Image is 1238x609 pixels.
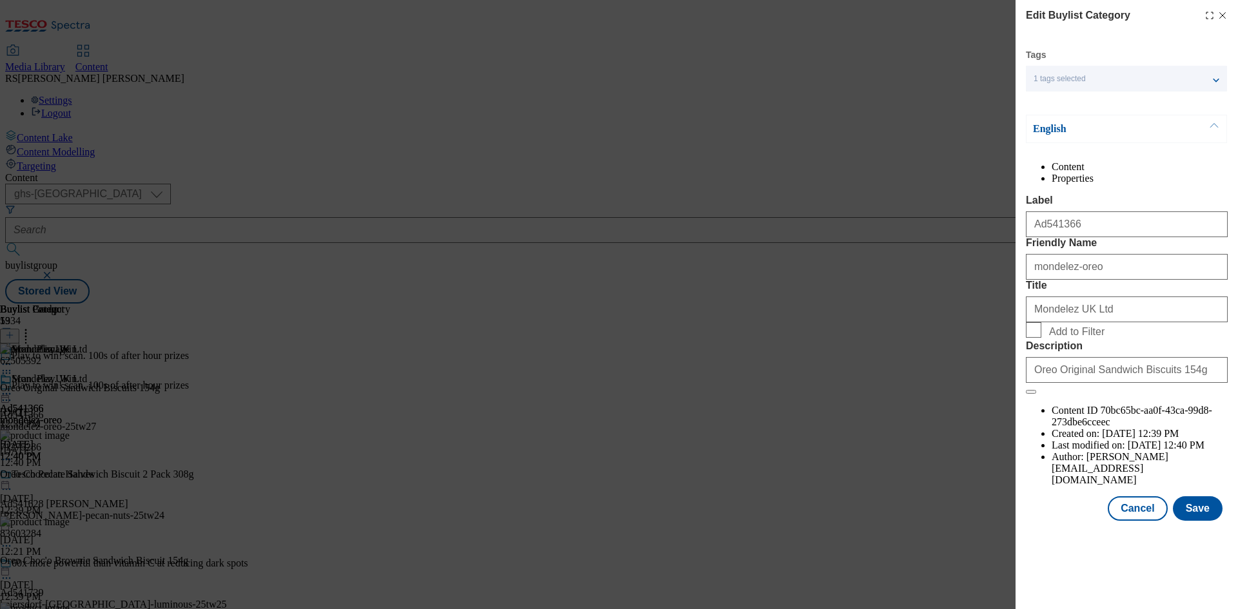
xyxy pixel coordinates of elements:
[1052,405,1212,427] span: 70bc65bc-aa0f-43ca-99d8-273dbe6cceec
[1026,211,1228,237] input: Enter Label
[1026,66,1227,92] button: 1 tags selected
[1034,74,1086,84] span: 1 tags selected
[1026,254,1228,280] input: Enter Friendly Name
[1102,428,1179,439] span: [DATE] 12:39 PM
[1173,496,1223,521] button: Save
[1026,296,1228,322] input: Enter Title
[1026,52,1046,59] label: Tags
[1026,340,1228,352] label: Description
[1128,440,1204,450] span: [DATE] 12:40 PM
[1049,326,1105,338] span: Add to Filter
[1052,405,1228,428] li: Content ID
[1052,161,1228,173] li: Content
[1052,428,1228,440] li: Created on:
[1052,173,1228,184] li: Properties
[1052,451,1168,485] span: [PERSON_NAME][EMAIL_ADDRESS][DOMAIN_NAME]
[1026,8,1130,23] h4: Edit Buylist Category
[1052,451,1228,486] li: Author:
[1052,440,1228,451] li: Last modified on:
[1108,496,1167,521] button: Cancel
[1026,357,1228,383] input: Enter Description
[1026,237,1228,249] label: Friendly Name
[1033,122,1168,135] p: English
[1026,195,1228,206] label: Label
[1026,280,1228,291] label: Title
